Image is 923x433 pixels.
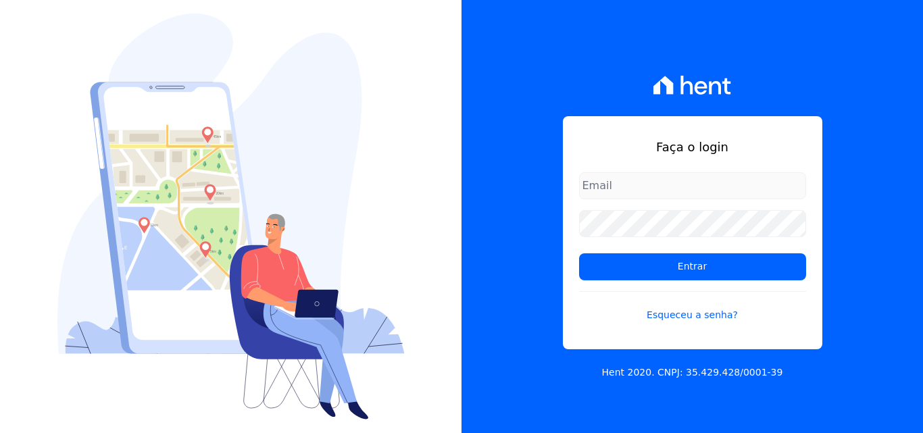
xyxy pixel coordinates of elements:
p: Hent 2020. CNPJ: 35.429.428/0001-39 [602,365,783,380]
a: Esqueceu a senha? [579,291,806,322]
h1: Faça o login [579,138,806,156]
img: Login [57,14,405,419]
input: Entrar [579,253,806,280]
input: Email [579,172,806,199]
